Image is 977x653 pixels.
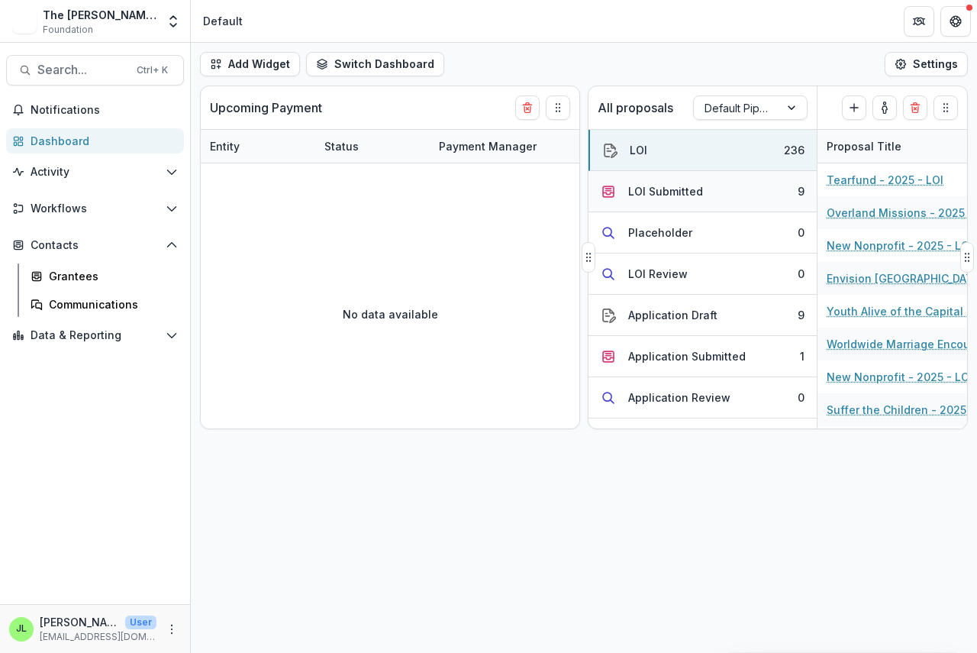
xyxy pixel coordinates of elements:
button: Add Widget [200,52,300,76]
div: Dashboard [31,133,172,149]
div: LOI Review [628,266,688,282]
nav: breadcrumb [197,10,249,32]
div: 0 [798,225,804,241]
span: Search... [37,63,127,77]
button: LOI Submitted9 [588,171,817,212]
button: Settings [885,52,968,76]
div: 1 [800,348,804,364]
button: Get Help [940,6,971,37]
img: The Bolick Foundation [12,9,37,34]
button: Drag [582,242,595,273]
div: Payment Manager [430,138,546,154]
div: Proposal Title [817,138,911,154]
a: Communications [24,292,184,317]
p: [PERSON_NAME] [40,614,119,630]
button: Search... [6,55,184,86]
span: Workflows [31,202,160,215]
span: Notifications [31,104,178,117]
a: Tearfund - 2025 - LOI [827,172,943,188]
button: Open entity switcher [163,6,184,37]
p: Upcoming Payment [210,99,322,117]
div: Status [315,130,430,163]
span: Activity [31,166,160,179]
a: Dashboard [6,128,184,154]
span: Foundation [43,23,93,37]
p: All proposals [598,99,673,117]
div: 9 [798,307,804,323]
button: Application Submitted1 [588,336,817,377]
button: Open Activity [6,160,184,184]
div: Grantees [49,268,172,284]
div: 236 [784,142,804,158]
div: Entity [201,130,315,163]
p: User [125,616,156,629]
button: Placeholder0 [588,212,817,254]
div: Communications [49,296,172,312]
div: Payment Manager [430,130,582,163]
button: toggle-assigned-to-me [872,95,897,120]
div: Entity [201,138,249,154]
button: Application Review0 [588,377,817,419]
div: 0 [798,266,804,282]
a: New Nonprofit - 2025 - LOI [827,238,972,254]
div: Placeholder [628,225,692,241]
button: Open Data & Reporting [6,323,184,348]
div: LOI [630,142,647,158]
button: LOI Review0 [588,254,817,295]
button: Delete card [515,95,540,120]
div: Ctrl + K [134,62,171,79]
div: 0 [798,390,804,406]
div: Joye Lane [16,624,27,634]
span: Contacts [31,239,160,252]
p: No data available [343,306,438,322]
a: New Nonprofit - 2025 - LOI [827,369,972,385]
button: More [163,620,181,638]
button: Open Contacts [6,233,184,257]
button: LOI236 [588,130,817,171]
div: The [PERSON_NAME] Foundation [43,7,156,23]
button: Switch Dashboard [306,52,444,76]
button: Open Workflows [6,196,184,221]
div: Application Submitted [628,348,746,364]
button: Drag [960,242,974,273]
div: Default [203,13,243,29]
button: Partners [904,6,934,37]
button: Delete card [903,95,927,120]
button: Drag [546,95,570,120]
div: LOI Submitted [628,183,703,199]
div: Application Draft [628,307,717,323]
button: Create Proposal [842,95,866,120]
a: Grantees [24,263,184,289]
p: [EMAIL_ADDRESS][DOMAIN_NAME] [40,630,156,644]
div: Status [315,138,368,154]
button: Notifications [6,98,184,122]
span: Data & Reporting [31,329,160,342]
div: Application Review [628,390,730,406]
button: Drag [933,95,958,120]
button: Application Draft9 [588,295,817,336]
div: 9 [798,183,804,199]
